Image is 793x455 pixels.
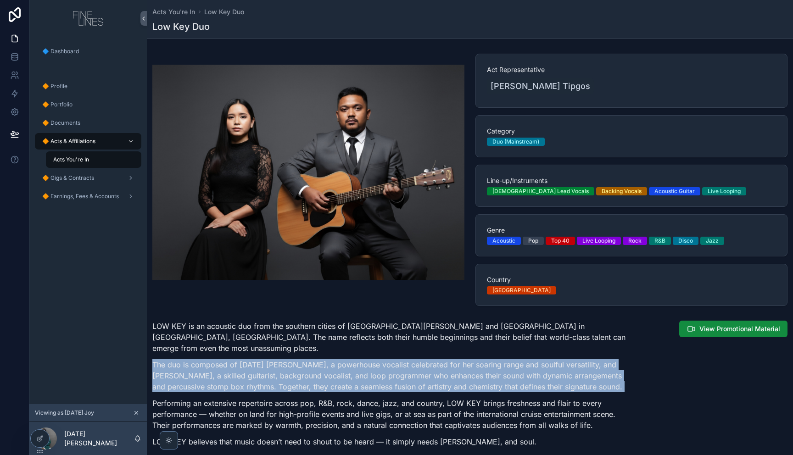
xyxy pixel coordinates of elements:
a: Acts You're In [46,151,141,168]
div: Disco [678,237,693,245]
span: 🔶 Profile [42,83,67,90]
span: 🔶 Portfolio [42,101,73,108]
span: 🔷 Dashboard [42,48,79,55]
span: Country [487,275,776,284]
div: Rock [628,237,642,245]
p: The duo is composed of [DATE] [PERSON_NAME], a powerhouse vocalist celebrated for her soaring ran... [152,359,626,392]
span: 🔶 Documents [42,119,80,127]
div: Top 40 [551,237,570,245]
div: Jazz [706,237,719,245]
span: Act Representative [487,65,776,74]
img: App logo [73,11,103,26]
a: 🔶 Acts & Affiliations [35,133,141,150]
div: Backing Vocals [602,187,642,195]
a: 🔶 Profile [35,78,141,94]
button: View Promotional Material [679,321,787,337]
div: Pop [528,237,538,245]
div: Duo (Mainstream) [492,138,539,146]
div: [DEMOGRAPHIC_DATA] Lead Vocals [492,187,589,195]
div: Acoustic [492,237,515,245]
a: 🔶 Earnings, Fees & Accounts [35,188,141,205]
div: Live Looping [708,187,741,195]
span: Line-up/Instruments [487,176,776,185]
span: 🔶 Earnings, Fees & Accounts [42,193,119,200]
div: scrollable content [29,37,147,216]
span: Viewing as [DATE] Joy [35,409,94,416]
a: 🔶 Gigs & Contracts [35,170,141,186]
h1: Low Key Duo [152,20,210,33]
a: 🔶 Documents [35,115,141,131]
p: LOW KEY is an acoustic duo from the southern cities of [GEOGRAPHIC_DATA][PERSON_NAME] and [GEOGRA... [152,321,626,354]
span: Category [487,127,776,136]
span: [PERSON_NAME] Tipgos [491,80,590,93]
p: Performing an extensive repertoire across pop, R&B, rock, dance, jazz, and country, LOW KEY bring... [152,398,626,431]
a: Acts You're In [152,7,195,17]
span: Acts You're In [53,156,89,163]
span: Genre [487,226,776,235]
span: 🔶 Gigs & Contracts [42,174,94,182]
span: View Promotional Material [699,324,780,333]
a: 🔶 Portfolio [35,96,141,113]
a: Low Key Duo [204,7,244,17]
span: 🔶 Acts & Affiliations [42,138,95,145]
div: [GEOGRAPHIC_DATA] [492,286,551,294]
div: R&B [654,237,665,245]
img: attxeh68Uktdbm6wt24914-ACT00423---Low-Key-Duo. [152,65,464,280]
a: 🔷 Dashboard [35,43,141,60]
div: Live Looping [582,237,615,245]
div: Acoustic Guitar [654,187,695,195]
p: LOW KEY believes that music doesn’t need to shout to be heard — it simply needs [PERSON_NAME], an... [152,436,626,447]
p: [DATE] [PERSON_NAME] [64,429,134,448]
